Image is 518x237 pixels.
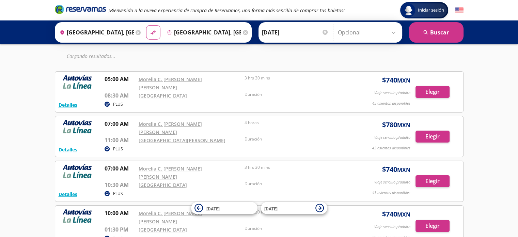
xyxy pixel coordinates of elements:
[139,121,202,135] a: Morelia C. [PERSON_NAME] [PERSON_NAME]
[245,120,347,126] p: 4 horas
[164,24,241,41] input: Buscar Destino
[191,202,257,214] button: [DATE]
[397,166,410,174] small: MXN
[374,179,410,185] p: Viaje sencillo p/adulto
[245,75,347,81] p: 3 hrs 30 mins
[415,131,450,143] button: Elegir
[382,209,410,219] span: $ 740
[57,24,134,41] input: Buscar Origen
[59,120,96,133] img: RESERVAMOS
[105,136,135,144] p: 11:00 AM
[59,164,96,178] img: RESERVAMOS
[139,165,202,180] a: Morelia C. [PERSON_NAME] [PERSON_NAME]
[139,92,187,99] a: [GEOGRAPHIC_DATA]
[206,206,220,211] span: [DATE]
[372,145,410,151] p: 43 asientos disponibles
[374,90,410,96] p: Viaje sencillo p/adulto
[261,202,327,214] button: [DATE]
[139,226,187,233] a: [GEOGRAPHIC_DATA]
[113,191,123,197] p: PLUS
[372,190,410,196] p: 43 asientos disponibles
[374,224,410,230] p: Viaje sencillo p/adulto
[245,225,347,232] p: Duración
[59,146,77,153] button: Detalles
[415,86,450,98] button: Elegir
[382,120,410,130] span: $ 780
[105,164,135,173] p: 07:00 AM
[382,75,410,85] span: $ 740
[415,175,450,187] button: Elegir
[67,53,115,59] em: Cargando resultados ...
[139,210,202,225] a: Morelia C. [PERSON_NAME] [PERSON_NAME]
[59,209,96,223] img: RESERVAMOS
[397,77,410,84] small: MXN
[55,4,106,14] i: Brand Logo
[139,76,202,91] a: Morelia C. [PERSON_NAME] [PERSON_NAME]
[374,135,410,140] p: Viaje sencillo p/adulto
[113,146,123,152] p: PLUS
[139,137,225,144] a: [GEOGRAPHIC_DATA][PERSON_NAME]
[455,6,464,15] button: English
[105,120,135,128] p: 07:00 AM
[113,101,123,107] p: PLUS
[397,211,410,218] small: MXN
[397,121,410,129] small: MXN
[372,101,410,106] p: 45 asientos disponibles
[59,101,77,108] button: Detalles
[245,91,347,98] p: Duración
[139,182,187,188] a: [GEOGRAPHIC_DATA]
[55,4,106,16] a: Brand Logo
[59,75,96,89] img: RESERVAMOS
[245,181,347,187] p: Duración
[245,136,347,142] p: Duración
[382,164,410,175] span: $ 740
[105,91,135,100] p: 08:30 AM
[105,181,135,189] p: 10:30 AM
[105,75,135,83] p: 05:00 AM
[59,191,77,198] button: Detalles
[105,225,135,234] p: 01:30 PM
[262,24,329,41] input: Elegir Fecha
[415,220,450,232] button: Elegir
[109,7,345,14] em: ¡Bienvenido a la nueva experiencia de compra de Reservamos, una forma más sencilla de comprar tus...
[264,206,278,211] span: [DATE]
[415,7,447,14] span: Iniciar sesión
[105,209,135,217] p: 10:00 AM
[245,164,347,171] p: 3 hrs 30 mins
[338,24,399,41] input: Opcional
[409,22,464,43] button: Buscar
